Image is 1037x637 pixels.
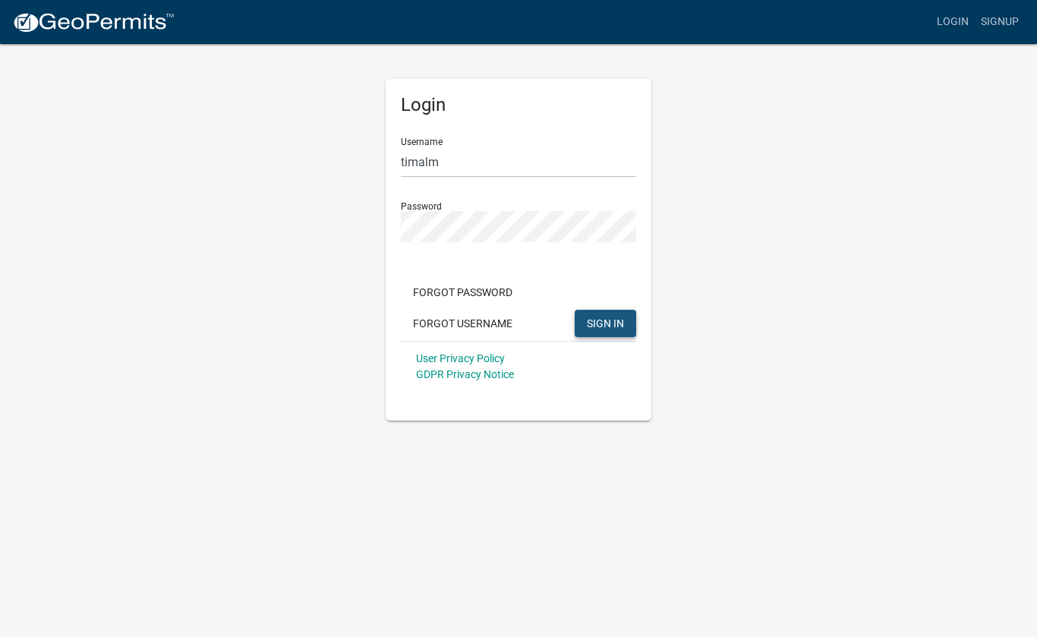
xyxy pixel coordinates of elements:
[587,317,624,329] span: SIGN IN
[931,8,975,36] a: Login
[575,310,636,337] button: SIGN IN
[416,352,505,364] a: User Privacy Policy
[401,310,525,337] button: Forgot Username
[975,8,1025,36] a: Signup
[401,94,636,116] h5: Login
[401,279,525,306] button: Forgot Password
[416,368,514,380] a: GDPR Privacy Notice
